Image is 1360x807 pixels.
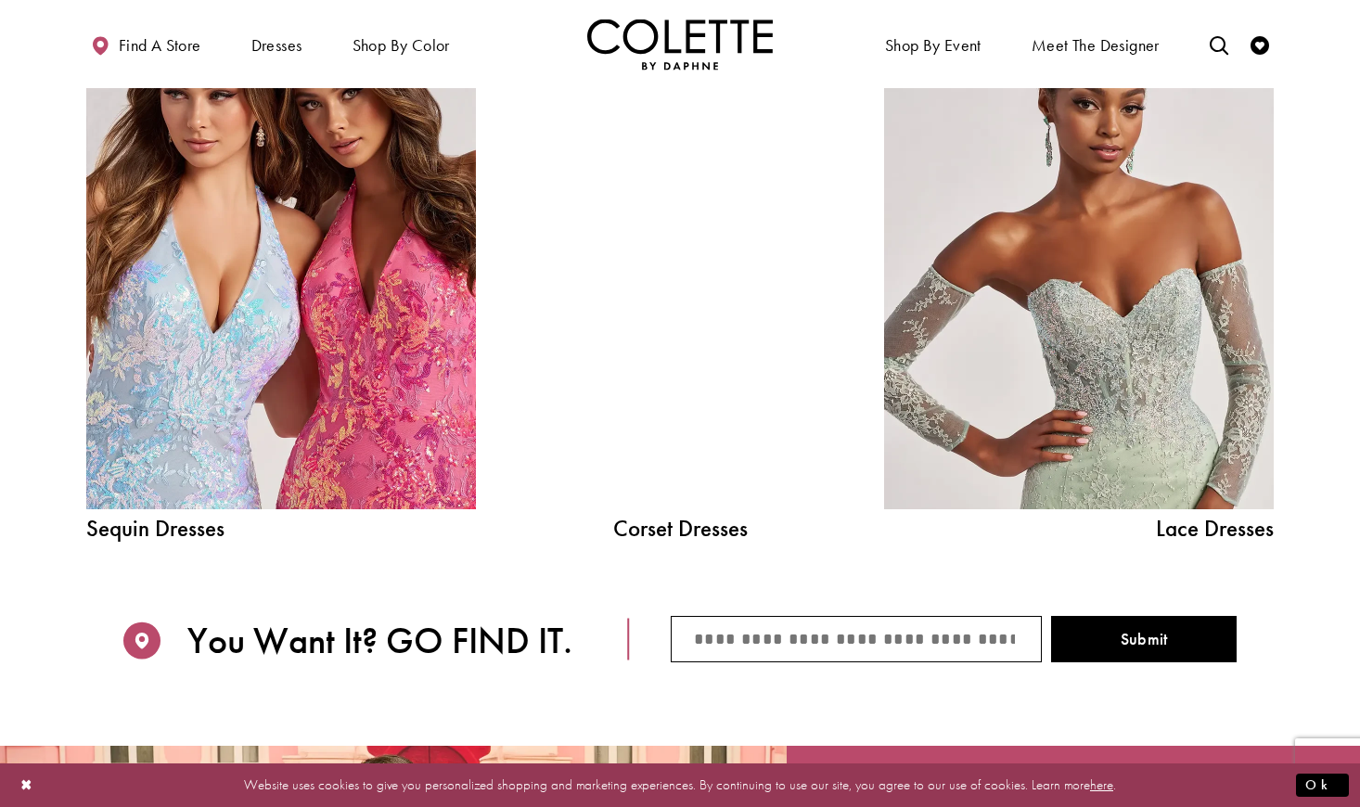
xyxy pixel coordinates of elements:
[11,769,43,801] button: Close Dialog
[353,36,450,55] span: Shop by color
[880,19,986,70] span: Shop By Event
[187,620,572,662] span: You Want It? GO FIND IT.
[251,36,302,55] span: Dresses
[1051,616,1237,662] button: Submit
[86,517,476,540] span: Sequin Dresses
[587,19,773,70] a: Visit Home Page
[587,19,773,70] img: Colette by Daphne
[1296,774,1349,797] button: Submit Dialog
[247,19,307,70] span: Dresses
[1027,19,1164,70] a: Meet the designer
[119,36,201,55] span: Find a store
[884,517,1274,540] span: Lace Dresses
[541,517,819,540] a: Corset Dresses
[86,18,476,509] a: Sequin Dresses Related Link
[1246,19,1274,70] a: Check Wishlist
[628,616,1274,662] form: Store Finder Form
[1090,775,1113,794] a: here
[1205,19,1233,70] a: Toggle search
[885,36,982,55] span: Shop By Event
[1032,36,1160,55] span: Meet the designer
[134,773,1226,798] p: Website uses cookies to give you personalized shopping and marketing experiences. By continuing t...
[884,18,1274,509] a: Lace Dress Spring 2025 collection Related Link
[671,616,1042,662] input: City/State/ZIP code
[348,19,455,70] span: Shop by color
[86,19,205,70] a: Find a store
